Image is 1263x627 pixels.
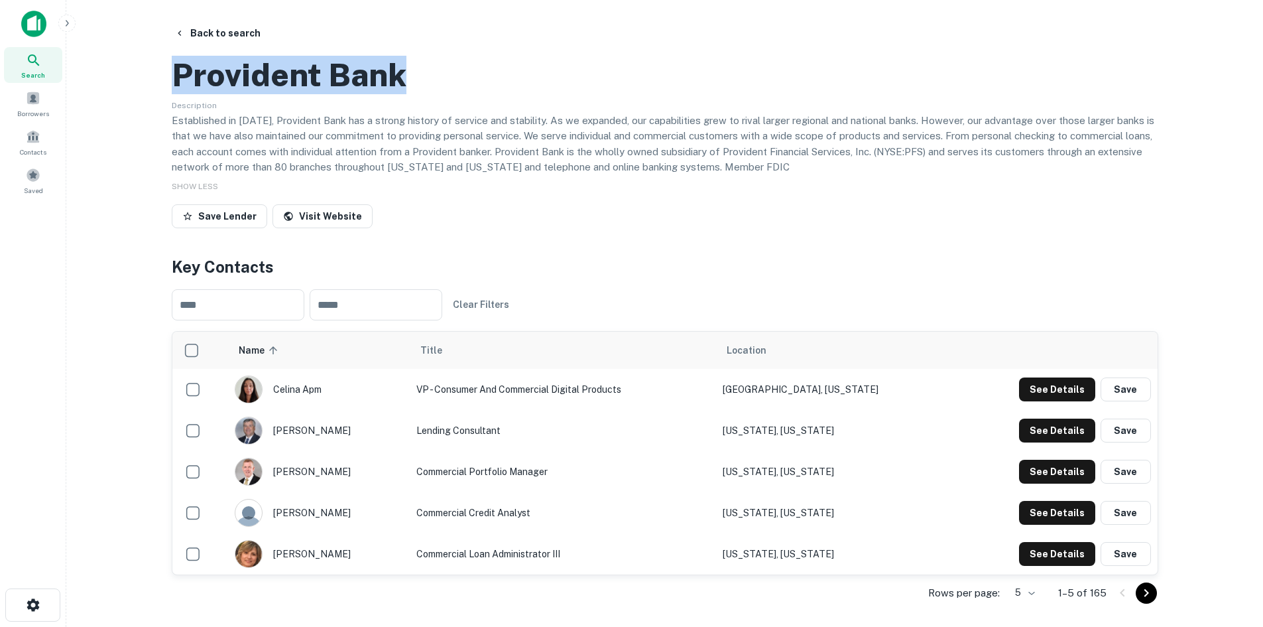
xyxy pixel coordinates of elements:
td: Commercial Loan Administrator III [410,533,716,575]
span: Name [239,342,282,358]
button: See Details [1019,501,1095,525]
td: [US_STATE], [US_STATE] [716,533,953,575]
button: Save [1101,419,1151,443]
a: Contacts [4,124,62,160]
span: SHOW LESS [172,182,218,191]
h2: Provident Bank [172,56,406,94]
img: 1530132641075 [235,458,262,485]
button: Clear Filters [448,293,514,316]
td: [GEOGRAPHIC_DATA], [US_STATE] [716,369,953,410]
td: Commercial Credit Analyst [410,492,716,533]
button: Save [1101,542,1151,566]
button: Save Lender [172,204,267,228]
span: Borrowers [17,108,49,119]
p: Established in [DATE], Provident Bank has a strong history of service and stability. As we expand... [172,113,1158,175]
td: VP - Consumer and Commercial Digital Products [410,369,716,410]
span: Contacts [20,147,46,157]
p: Rows per page: [928,585,1000,601]
div: [PERSON_NAME] [235,540,403,568]
button: Save [1101,378,1151,401]
span: Location [727,342,766,358]
span: Saved [24,185,43,196]
span: Title [420,342,459,358]
button: Back to search [169,21,266,45]
button: See Details [1019,542,1095,566]
button: Go to next page [1136,583,1157,604]
button: See Details [1019,378,1095,401]
td: Commercial Portfolio Manager [410,451,716,492]
a: Borrowers [4,86,62,121]
img: 1618065389272 [235,376,262,403]
td: Lending Consultant [410,410,716,451]
th: Name [228,332,410,369]
div: 5 [1005,583,1037,602]
div: [PERSON_NAME] [235,458,403,486]
h4: Key Contacts [172,255,1158,279]
div: celina apm [235,376,403,403]
th: Location [716,332,953,369]
span: Search [21,70,45,80]
button: See Details [1019,460,1095,484]
th: Title [410,332,716,369]
iframe: Chat Widget [1197,478,1263,542]
button: Save [1101,501,1151,525]
td: [US_STATE], [US_STATE] [716,492,953,533]
div: [PERSON_NAME] [235,499,403,527]
div: scrollable content [172,332,1158,575]
button: See Details [1019,419,1095,443]
img: 1516964929713 [235,417,262,444]
p: 1–5 of 165 [1058,585,1107,601]
div: [PERSON_NAME] [235,417,403,445]
td: [US_STATE], [US_STATE] [716,410,953,451]
span: Description [172,101,217,110]
td: [US_STATE], [US_STATE] [716,451,953,492]
a: Search [4,47,62,83]
button: Save [1101,460,1151,484]
a: Saved [4,163,62,198]
img: 9c8pery4andzj6ohjkjp54ma2 [235,500,262,526]
img: capitalize-icon.png [21,11,46,37]
img: 1668009417781 [235,541,262,567]
a: Visit Website [272,204,373,228]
